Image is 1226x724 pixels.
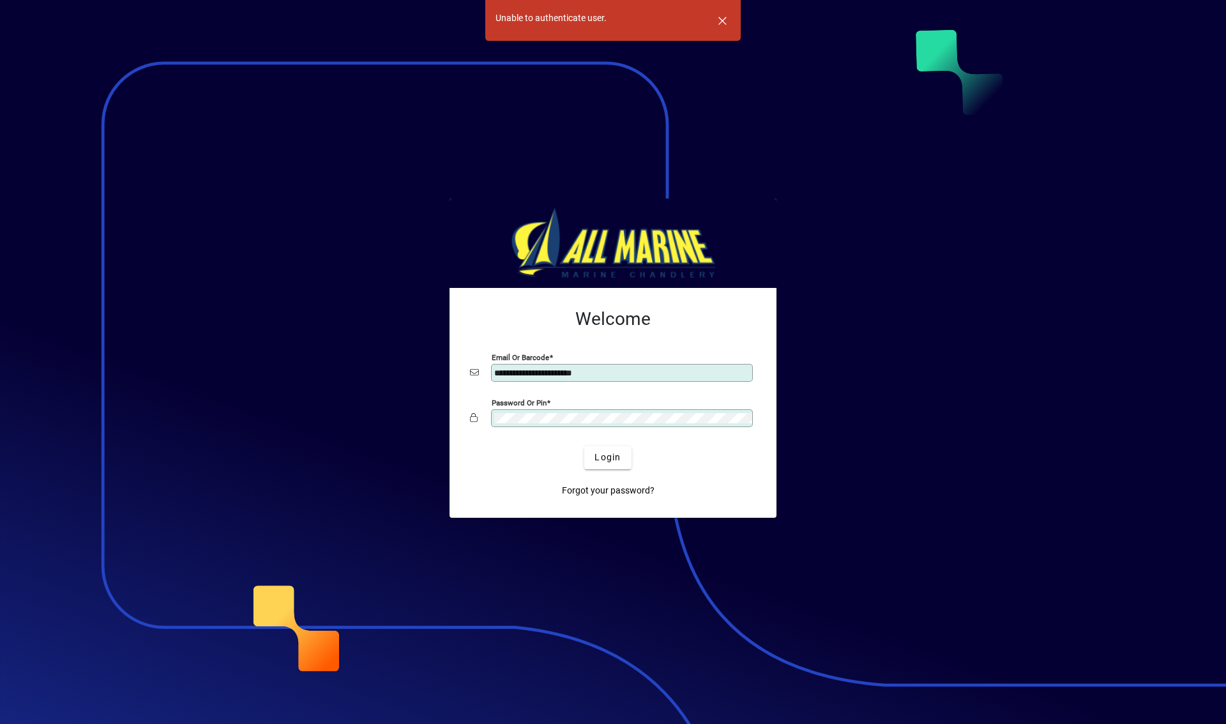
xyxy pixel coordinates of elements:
[584,446,631,469] button: Login
[492,352,549,361] mat-label: Email or Barcode
[594,451,621,464] span: Login
[496,11,607,25] div: Unable to authenticate user.
[562,484,655,497] span: Forgot your password?
[492,398,547,407] mat-label: Password or Pin
[470,308,756,330] h2: Welcome
[707,5,738,36] button: Dismiss
[557,479,660,502] a: Forgot your password?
